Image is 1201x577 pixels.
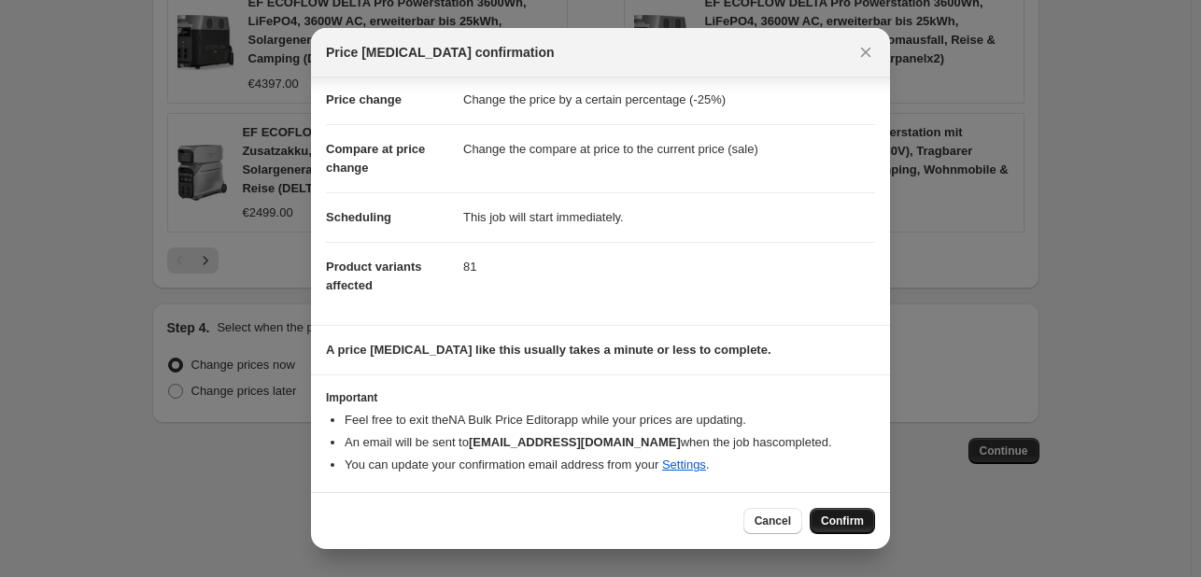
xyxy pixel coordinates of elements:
span: Confirm [821,514,864,528]
span: Price change [326,92,402,106]
span: Product variants affected [326,260,422,292]
span: Scheduling [326,210,391,224]
h3: Important [326,390,875,405]
dd: Change the compare at price to the current price (sale) [463,124,875,174]
button: Cancel [743,508,802,534]
dd: 81 [463,242,875,291]
b: [EMAIL_ADDRESS][DOMAIN_NAME] [469,435,681,449]
li: An email will be sent to when the job has completed . [345,433,875,452]
button: Close [853,39,879,65]
a: Settings [662,457,706,471]
button: Confirm [810,508,875,534]
dd: This job will start immediately. [463,192,875,242]
span: Compare at price change [326,142,425,175]
b: A price [MEDICAL_DATA] like this usually takes a minute or less to complete. [326,343,771,357]
span: Price [MEDICAL_DATA] confirmation [326,43,555,62]
li: You can update your confirmation email address from your . [345,456,875,474]
dd: Change the price by a certain percentage (-25%) [463,76,875,124]
span: Cancel [755,514,791,528]
li: Feel free to exit the NA Bulk Price Editor app while your prices are updating. [345,411,875,429]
